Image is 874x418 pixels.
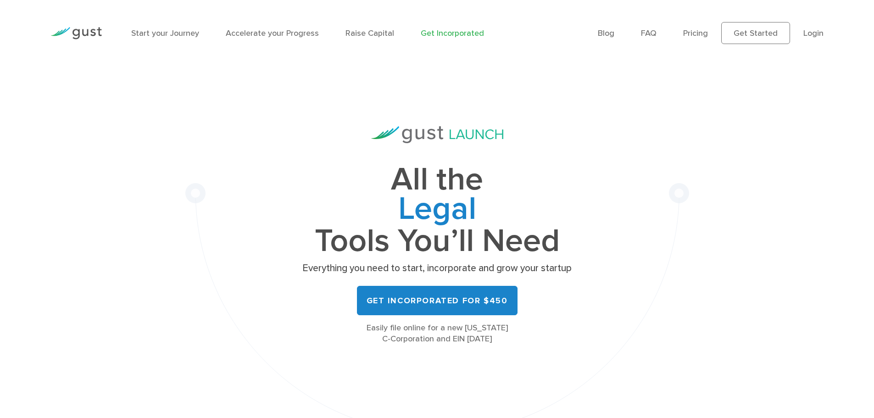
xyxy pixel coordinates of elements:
[641,28,657,38] a: FAQ
[300,262,575,275] p: Everything you need to start, incorporate and grow your startup
[300,195,575,227] span: Legal
[131,28,199,38] a: Start your Journey
[357,286,518,315] a: Get Incorporated for $450
[803,28,824,38] a: Login
[226,28,319,38] a: Accelerate your Progress
[683,28,708,38] a: Pricing
[345,28,394,38] a: Raise Capital
[598,28,614,38] a: Blog
[721,22,790,44] a: Get Started
[300,165,575,256] h1: All the Tools You’ll Need
[300,323,575,345] div: Easily file online for a new [US_STATE] C-Corporation and EIN [DATE]
[421,28,484,38] a: Get Incorporated
[371,126,503,143] img: Gust Launch Logo
[50,27,102,39] img: Gust Logo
